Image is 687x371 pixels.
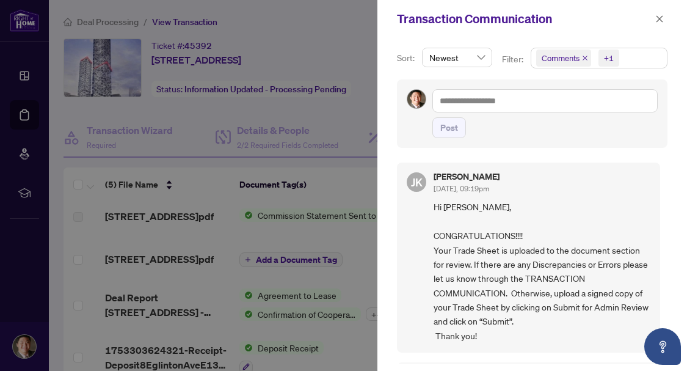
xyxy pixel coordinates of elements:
[582,55,588,61] span: close
[434,184,489,193] span: [DATE], 09:19pm
[536,50,591,67] span: Comments
[432,117,466,138] button: Post
[502,53,525,66] p: Filter:
[429,48,485,67] span: Newest
[434,200,650,343] span: Hi [PERSON_NAME], CONGRATULATIONS!!!! Your Trade Sheet is uploaded to the document section for re...
[655,15,664,23] span: close
[542,52,580,64] span: Comments
[644,328,681,365] button: Open asap
[397,10,652,28] div: Transaction Communication
[434,172,500,181] h5: [PERSON_NAME]
[411,174,423,191] span: JK
[397,51,417,65] p: Sort:
[407,90,426,108] img: Profile Icon
[604,52,614,64] div: +1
